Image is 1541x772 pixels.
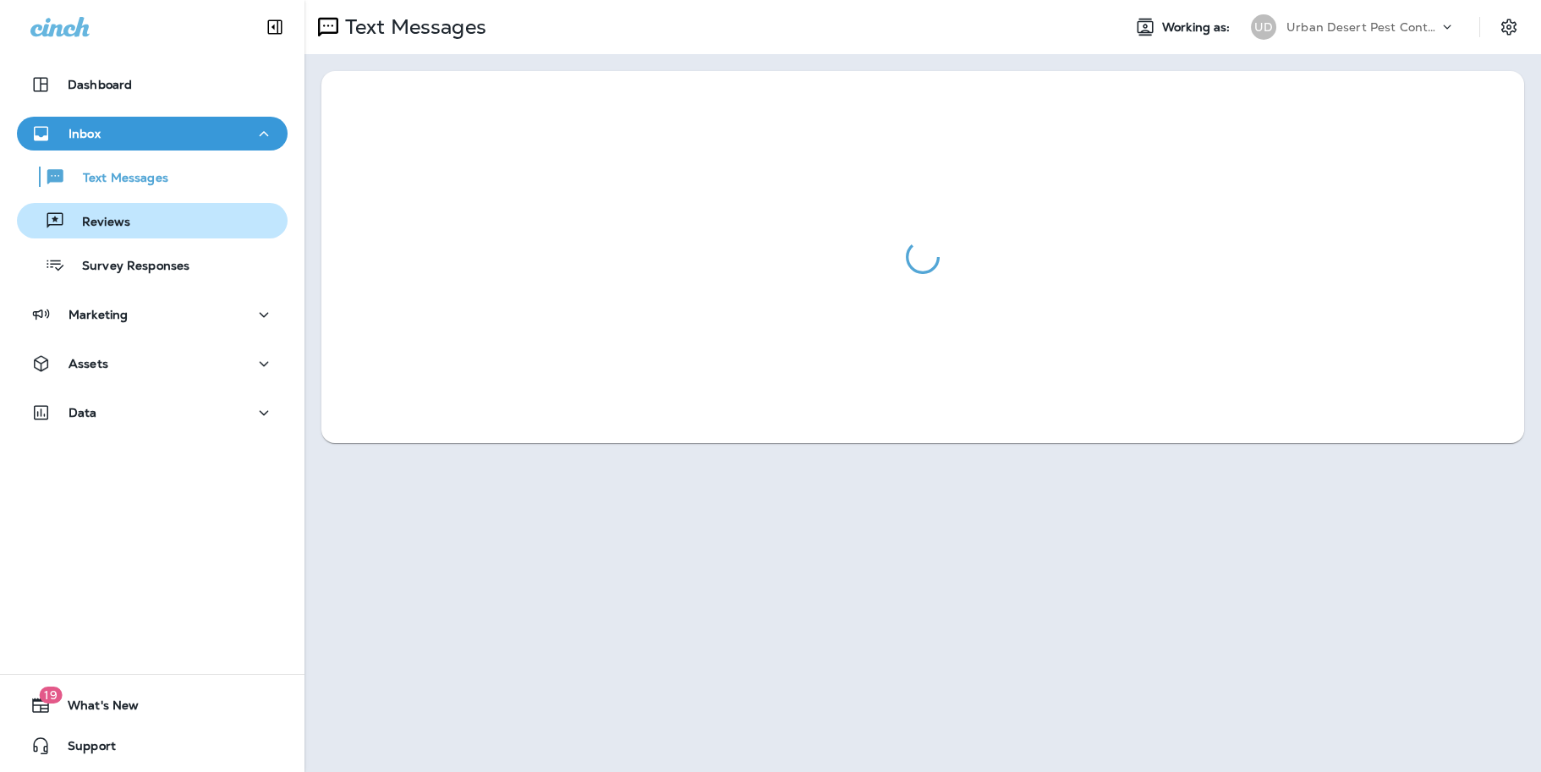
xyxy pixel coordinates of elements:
button: Inbox [17,117,288,151]
p: Text Messages [66,171,168,187]
button: Text Messages [17,159,288,194]
p: Marketing [69,308,128,321]
p: Data [69,406,97,419]
p: Reviews [65,215,130,231]
button: Dashboard [17,68,288,101]
button: Reviews [17,203,288,238]
p: Assets [69,357,108,370]
button: Marketing [17,298,288,331]
button: Assets [17,347,288,381]
p: Survey Responses [65,259,189,275]
button: 19What's New [17,688,288,722]
span: Working as: [1162,20,1234,35]
p: Text Messages [338,14,486,40]
p: Inbox [69,127,101,140]
button: Collapse Sidebar [251,10,299,44]
button: Settings [1494,12,1524,42]
span: What's New [51,698,139,719]
span: 19 [39,687,62,704]
p: Urban Desert Pest Control [1286,20,1439,34]
div: UD [1251,14,1276,40]
button: Survey Responses [17,247,288,282]
span: Support [51,739,116,759]
p: Dashboard [68,78,132,91]
button: Support [17,729,288,763]
button: Data [17,396,288,430]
